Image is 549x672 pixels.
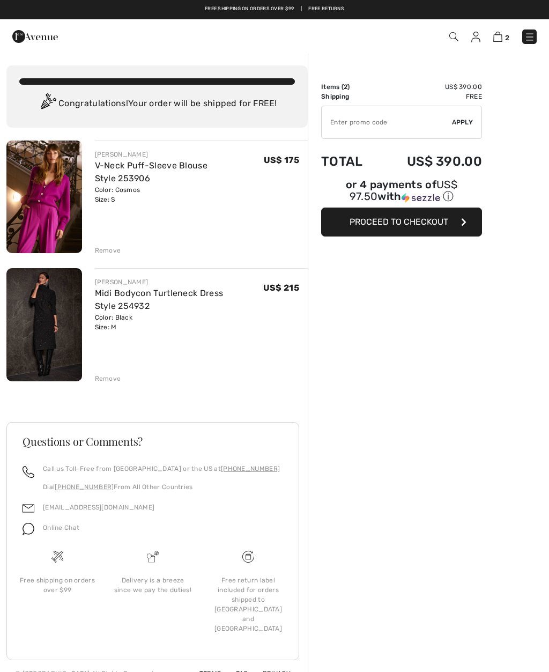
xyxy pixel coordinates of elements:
[344,83,347,91] span: 2
[452,117,473,127] span: Apply
[95,374,121,383] div: Remove
[6,141,82,253] img: V-Neck Puff-Sleeve Blouse Style 253906
[37,93,58,115] img: Congratulation2.svg
[321,92,379,101] td: Shipping
[51,551,63,563] img: Free shipping on orders over $99
[264,155,299,165] span: US$ 175
[379,82,482,92] td: US$ 390.00
[321,180,482,204] div: or 4 payments of with
[209,575,287,633] div: Free return label included for orders shipped to [GEOGRAPHIC_DATA] and [GEOGRAPHIC_DATA]
[205,5,294,13] a: Free shipping on orders over $99
[321,208,482,237] button: Proceed to Checkout
[23,503,34,514] img: email
[321,180,482,208] div: or 4 payments ofUS$ 97.50withSezzle Click to learn more about Sezzle
[95,160,208,183] a: V-Neck Puff-Sleeve Blouse Style 253906
[114,575,192,595] div: Delivery is a breeze since we pay the duties!
[23,436,283,447] h3: Questions or Comments?
[23,466,34,478] img: call
[19,93,295,115] div: Congratulations! Your order will be shipped for FREE!
[308,5,344,13] a: Free Returns
[350,217,448,227] span: Proceed to Checkout
[471,32,480,42] img: My Info
[95,246,121,255] div: Remove
[379,143,482,180] td: US$ 390.00
[43,504,154,511] a: [EMAIL_ADDRESS][DOMAIN_NAME]
[263,283,299,293] span: US$ 215
[242,551,254,563] img: Free shipping on orders over $99
[43,482,280,492] p: Dial From All Other Countries
[12,26,58,47] img: 1ère Avenue
[493,30,509,43] a: 2
[55,483,114,491] a: [PHONE_NUMBER]
[95,185,264,204] div: Color: Cosmos Size: S
[95,150,264,159] div: [PERSON_NAME]
[23,523,34,535] img: chat
[449,32,458,41] img: Search
[43,524,79,531] span: Online Chat
[147,551,159,563] img: Delivery is a breeze since we pay the duties!
[524,32,535,42] img: Menu
[95,313,263,332] div: Color: Black Size: M
[12,31,58,41] a: 1ère Avenue
[95,288,224,311] a: Midi Bodycon Turtleneck Dress Style 254932
[6,268,82,381] img: Midi Bodycon Turtleneck Dress Style 254932
[95,277,263,287] div: [PERSON_NAME]
[18,575,97,595] div: Free shipping on orders over $99
[379,92,482,101] td: Free
[301,5,302,13] span: |
[321,82,379,92] td: Items ( )
[321,143,379,180] td: Total
[322,106,452,138] input: Promo code
[221,465,280,472] a: [PHONE_NUMBER]
[505,34,509,42] span: 2
[493,32,502,42] img: Shopping Bag
[350,178,457,203] span: US$ 97.50
[402,193,440,203] img: Sezzle
[43,464,280,474] p: Call us Toll-Free from [GEOGRAPHIC_DATA] or the US at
